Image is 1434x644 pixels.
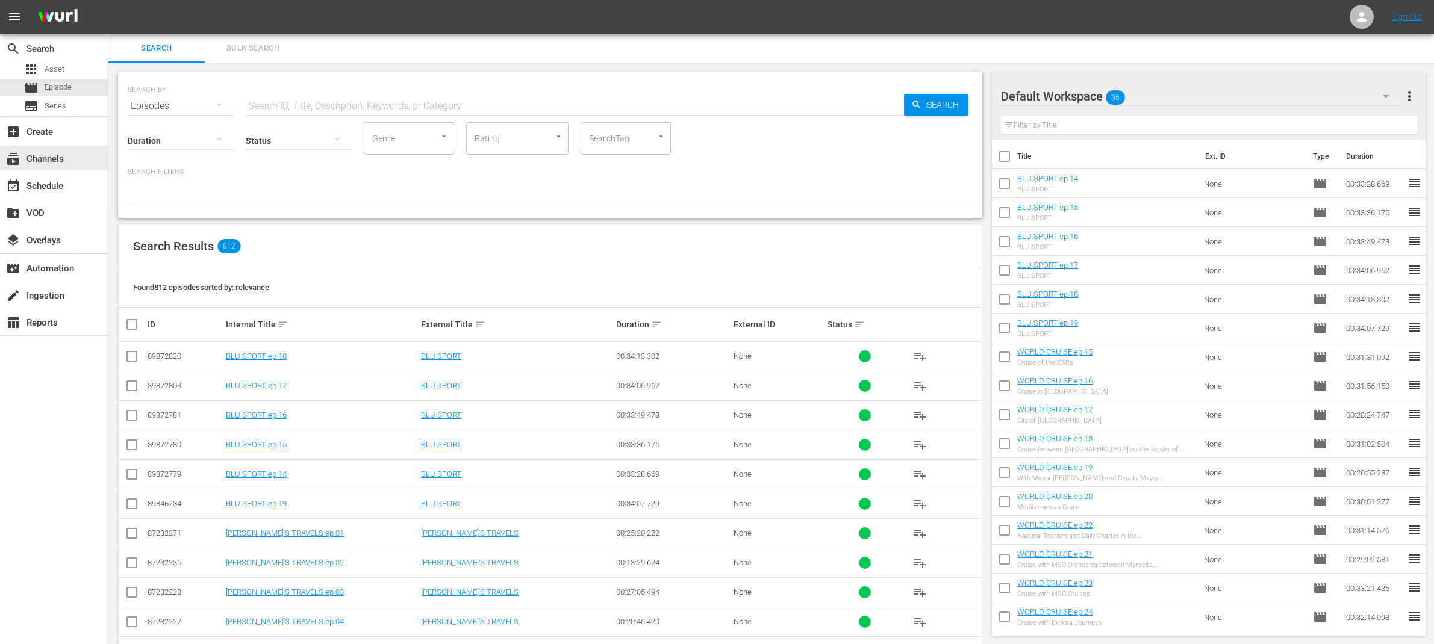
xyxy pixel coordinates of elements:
div: 00:20:46.420 [616,617,730,626]
span: Episode [24,81,39,95]
td: 00:33:36.175 [1341,198,1408,227]
span: Channels [6,152,20,166]
div: None [734,440,824,449]
a: WORLD CRUISE ep 23 [1017,578,1093,587]
button: playlist_add [905,342,934,371]
td: 00:34:07.729 [1341,314,1408,342]
span: Schedule [6,179,20,193]
span: menu [7,10,22,24]
div: 89846734 [148,499,222,508]
td: 00:30:01.277 [1341,487,1408,516]
div: BLU SPORT [1017,243,1078,251]
button: playlist_add [905,460,934,489]
span: Episode [1313,292,1327,306]
span: reorder [1408,176,1422,190]
td: 00:26:55.287 [1341,458,1408,487]
span: Overlays [6,233,20,247]
a: BLU SPORT ep 15 [226,440,287,449]
div: 87232227 [148,617,222,626]
a: [PERSON_NAME]'S TRAVELS [421,587,519,596]
div: External ID [734,320,824,329]
div: Cruise between [GEOGRAPHIC_DATA] on the border of [GEOGRAPHIC_DATA] and [GEOGRAPHIC_DATA] [1017,445,1194,453]
p: Search Filters: [128,167,973,177]
span: reorder [1408,291,1422,306]
button: playlist_add [905,401,934,430]
a: BLU SPORT ep 16 [1017,232,1078,241]
div: Mediterranean Cruise [1017,503,1093,511]
div: 89872781 [148,410,222,420]
button: playlist_add [905,371,934,400]
span: Episode [45,81,72,93]
span: 36 [1106,85,1125,110]
td: None [1199,487,1308,516]
div: None [734,351,824,361]
a: BLU SPORT ep 17 [226,381,287,390]
div: Cruise with MSC Cruises [1017,590,1093,598]
span: Bulk Search [212,42,294,55]
div: 00:33:36.175 [616,440,730,449]
th: Type [1306,140,1339,173]
div: 87232235 [148,558,222,567]
span: Episode [1313,321,1327,335]
span: playlist_add [912,438,927,452]
div: Episodes [128,89,234,123]
span: Episode [1313,176,1327,191]
span: Episode [1313,465,1327,480]
button: playlist_add [905,519,934,548]
div: BLU SPORT [1017,214,1078,222]
td: 00:31:31.092 [1341,342,1408,371]
button: Open [553,131,564,142]
div: Default Workspace [1001,79,1400,113]
span: Ingestion [6,288,20,303]
td: 00:33:28.669 [1341,169,1408,198]
a: WORLD CRUISE ep 18 [1017,434,1093,443]
div: BLU SPORT [1017,301,1078,309]
span: playlist_add [912,408,927,423]
a: WORLD CRUISE ep 16 [1017,376,1093,385]
button: Open [655,131,667,142]
div: 00:34:07.729 [616,499,730,508]
img: ans4CAIJ8jUAAAAAAAAAAAAAAAAAAAAAAAAgQb4GAAAAAAAAAAAAAAAAAAAAAAAAJMjXAAAAAAAAAAAAAAAAAAAAAAAAgAT5G... [29,3,87,31]
a: [PERSON_NAME]'S TRAVELS ep 01 [226,528,344,537]
div: Internal Title [226,317,417,332]
div: 87232228 [148,587,222,596]
a: [PERSON_NAME]'S TRAVELS ep 03 [226,587,344,596]
div: 89872780 [148,440,222,449]
div: BLU SPORT [1017,330,1078,338]
span: reorder [1408,407,1422,421]
td: None [1199,429,1308,458]
span: Found 812 episodes sorted by: relevance [133,283,269,292]
span: Search [6,42,20,56]
span: sort [475,319,485,330]
td: None [1199,227,1308,256]
div: None [734,410,824,420]
button: playlist_add [905,548,934,577]
a: BLU SPORT [421,440,461,449]
td: 00:32:14.098 [1341,602,1408,631]
a: BLU SPORT ep 14 [226,469,287,478]
td: 00:28:24.747 [1341,400,1408,429]
span: Search Results [133,239,214,253]
span: reorder [1408,551,1422,566]
span: playlist_add [912,349,927,364]
a: BLU SPORT ep 17 [1017,261,1078,270]
a: BLU SPORT [421,499,461,508]
td: None [1199,198,1308,227]
span: reorder [1408,522,1422,537]
div: With Mayor [PERSON_NAME] and Deputy Mayor [PERSON_NAME] [PERSON_NAME] [1017,474,1194,482]
div: 00:34:13.302 [616,351,730,361]
a: BLU SPORT ep 19 [226,499,287,508]
a: BLU SPORT ep 18 [226,351,287,361]
span: VOD [6,206,20,220]
a: WORLD CRUISE ep 22 [1017,521,1093,530]
th: Ext. ID [1198,140,1306,173]
span: reorder [1408,205,1422,219]
a: [PERSON_NAME]'S TRAVELS ep 02 [226,558,344,567]
a: WORLD CRUISE ep 21 [1017,550,1093,559]
div: 00:33:49.478 [616,410,730,420]
div: Cruise with MSC Orchestra between Marseille, [GEOGRAPHIC_DATA], [GEOGRAPHIC_DATA], [GEOGRAPHIC_DA... [1017,561,1194,569]
th: Duration [1339,140,1411,173]
a: WORLD CRUISE ep 20 [1017,492,1093,501]
div: 89872820 [148,351,222,361]
a: BLU SPORT [421,469,461,478]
